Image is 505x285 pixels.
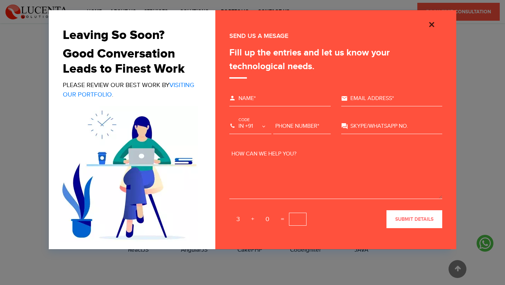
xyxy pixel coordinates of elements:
span: submit details [395,216,433,222]
div: SEND US A MESAGE [229,31,442,41]
button: Close [421,19,442,29]
img: cross_icon.png [427,20,436,29]
span: = [277,214,288,225]
span: + [248,214,257,225]
button: submit details [386,210,442,228]
h2: Leaving So Soon? [63,28,196,43]
p: Please review our best work by . [63,80,196,99]
h2: Good Conversation Leads to Finest Work [63,46,196,77]
div: Fill up the entries and let us know your technological needs. [229,46,442,79]
a: Visiting Our Portfolio [63,81,194,98]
